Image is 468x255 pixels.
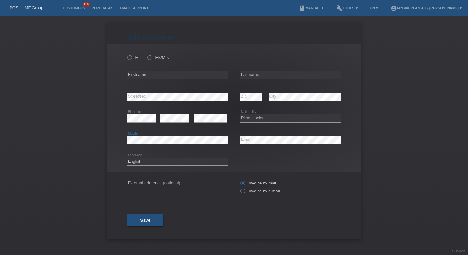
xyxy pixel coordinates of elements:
[333,6,361,10] a: buildTools ▾
[240,181,276,185] label: Invoice by mail
[147,55,169,60] label: Ms/Mrs
[140,218,151,223] span: Save
[296,6,327,10] a: bookManual ▾
[83,2,90,7] span: 100
[336,5,343,11] i: build
[127,33,341,41] h1: Add customer
[60,6,88,10] a: Customers
[117,6,152,10] a: Email Support
[240,181,245,189] input: Invoice by mail
[127,214,163,227] button: Save
[367,6,381,10] a: EN ▾
[452,249,465,253] a: Support
[240,189,280,193] label: Invoice by e-mail
[387,6,465,10] a: account_circleMybikeplan AG - [PERSON_NAME] ▾
[88,6,117,10] a: Purchases
[127,55,131,59] input: Mr
[127,55,140,60] label: Mr
[240,189,245,197] input: Invoice by e-mail
[299,5,305,11] i: book
[10,5,43,10] a: POS — MF Group
[147,55,152,59] input: Ms/Mrs
[391,5,397,11] i: account_circle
